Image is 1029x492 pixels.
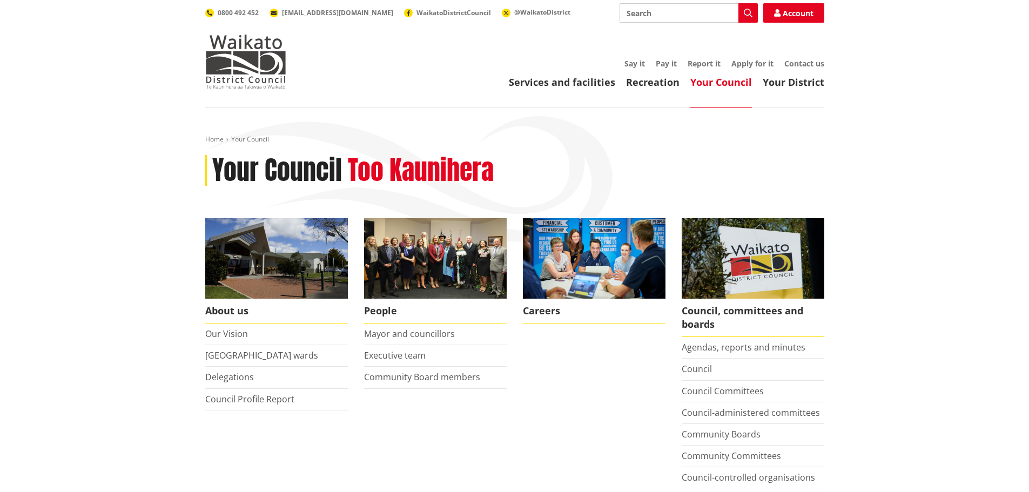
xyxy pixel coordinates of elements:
a: [GEOGRAPHIC_DATA] wards [205,349,318,361]
span: People [364,299,507,323]
a: Pay it [656,58,677,69]
a: Community Boards [682,428,761,440]
a: Recreation [626,76,680,89]
a: Your Council [690,76,752,89]
a: Apply for it [731,58,774,69]
a: Careers [523,218,665,323]
a: Account [763,3,824,23]
img: WDC Building 0015 [205,218,348,299]
a: [EMAIL_ADDRESS][DOMAIN_NAME] [270,8,393,17]
a: Our Vision [205,328,248,340]
h1: Your Council [212,155,342,186]
a: Services and facilities [509,76,615,89]
input: Search input [620,3,758,23]
span: 0800 492 452 [218,8,259,17]
img: Office staff in meeting - Career page [523,218,665,299]
a: Home [205,134,224,144]
a: Council [682,363,712,375]
span: WaikatoDistrictCouncil [416,8,491,17]
a: Council-administered committees [682,407,820,419]
a: @WaikatoDistrict [502,8,570,17]
a: Mayor and councillors [364,328,455,340]
a: Executive team [364,349,426,361]
a: 2022 Council People [364,218,507,323]
img: 2022 Council [364,218,507,299]
img: Waikato District Council - Te Kaunihera aa Takiwaa o Waikato [205,35,286,89]
a: Contact us [784,58,824,69]
a: WDC Building 0015 About us [205,218,348,323]
a: Delegations [205,371,254,383]
a: Council-controlled organisations [682,471,815,483]
img: Waikato-District-Council-sign [682,218,824,299]
span: @WaikatoDistrict [514,8,570,17]
span: About us [205,299,348,323]
a: Say it [624,58,645,69]
nav: breadcrumb [205,135,824,144]
a: Your District [763,76,824,89]
a: Report it [688,58,721,69]
span: [EMAIL_ADDRESS][DOMAIN_NAME] [282,8,393,17]
a: Agendas, reports and minutes [682,341,805,353]
a: Waikato-District-Council-sign Council, committees and boards [682,218,824,337]
a: 0800 492 452 [205,8,259,17]
span: Careers [523,299,665,323]
a: Community Committees [682,450,781,462]
h2: Too Kaunihera [348,155,494,186]
span: Council, committees and boards [682,299,824,337]
a: Community Board members [364,371,480,383]
a: WaikatoDistrictCouncil [404,8,491,17]
span: Your Council [231,134,269,144]
a: Council Profile Report [205,393,294,405]
a: Council Committees [682,385,764,397]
